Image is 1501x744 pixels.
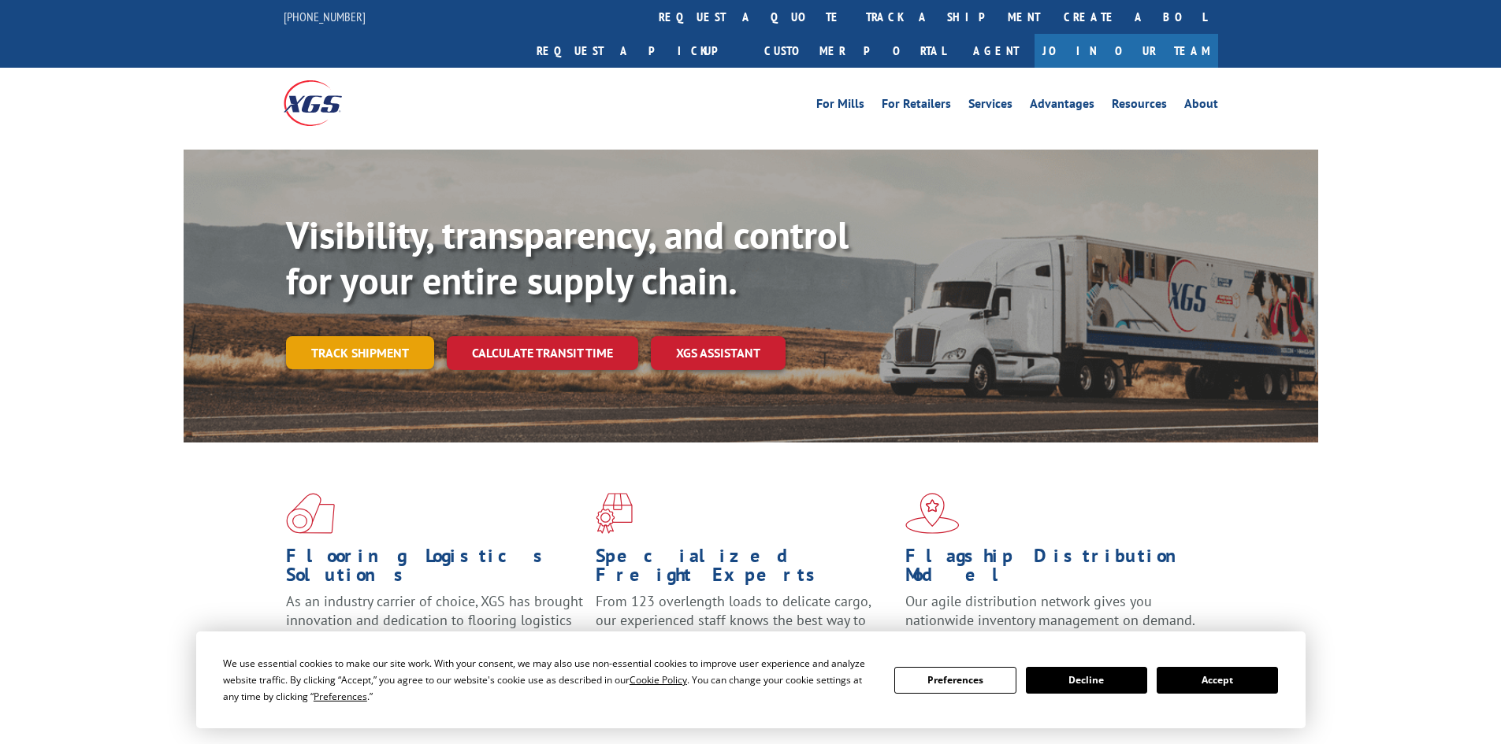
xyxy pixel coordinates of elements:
button: Preferences [894,667,1016,694]
p: From 123 overlength loads to delicate cargo, our experienced staff knows the best way to move you... [596,592,894,662]
a: Advantages [1030,98,1094,115]
button: Accept [1157,667,1278,694]
a: Calculate transit time [447,336,638,370]
a: Track shipment [286,336,434,369]
span: Cookie Policy [630,673,687,687]
a: For Mills [816,98,864,115]
h1: Specialized Freight Experts [596,546,894,592]
img: xgs-icon-focused-on-flooring-red [596,493,633,534]
a: Services [968,98,1012,115]
a: Join Our Team [1035,34,1218,68]
h1: Flooring Logistics Solutions [286,546,584,592]
a: Agent [957,34,1035,68]
a: Customer Portal [752,34,957,68]
a: [PHONE_NUMBER] [284,9,366,24]
a: XGS ASSISTANT [651,336,786,370]
b: Visibility, transparency, and control for your entire supply chain. [286,210,849,305]
a: Resources [1112,98,1167,115]
a: About [1184,98,1218,115]
img: xgs-icon-total-supply-chain-intelligence-red [286,493,335,534]
a: For Retailers [882,98,951,115]
span: Preferences [314,690,367,703]
img: xgs-icon-flagship-distribution-model-red [905,493,960,534]
div: Cookie Consent Prompt [196,631,1306,728]
span: As an industry carrier of choice, XGS has brought innovation and dedication to flooring logistics... [286,592,583,648]
div: We use essential cookies to make our site work. With your consent, we may also use non-essential ... [223,655,875,705]
a: Request a pickup [525,34,752,68]
button: Decline [1026,667,1147,694]
h1: Flagship Distribution Model [905,546,1203,592]
span: Our agile distribution network gives you nationwide inventory management on demand. [905,592,1195,629]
